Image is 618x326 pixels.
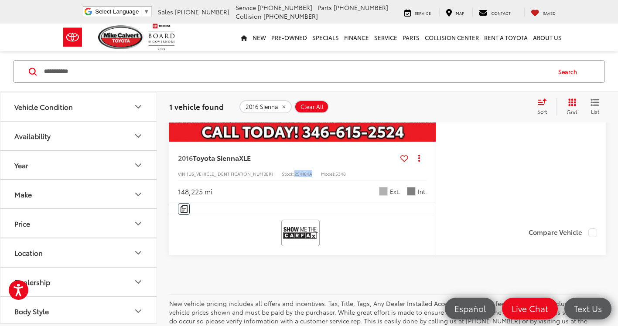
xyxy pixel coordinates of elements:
img: Toyota [56,23,89,51]
a: New [250,24,269,51]
div: Dealership [14,278,50,286]
button: PricePrice [0,209,157,238]
span: Silver Sky Metallic [379,187,388,196]
a: Collision Center [422,24,481,51]
a: Specials [310,24,341,51]
span: dropdown dots [418,154,420,161]
span: [PHONE_NUMBER] [175,7,229,16]
div: 148,225 mi [178,187,212,197]
span: Service [415,10,431,16]
button: Vehicle ConditionVehicle Condition [0,92,157,121]
span: Contact [491,10,511,16]
button: Select sort value [533,98,557,115]
a: Service [398,8,437,17]
div: Availability [133,131,143,141]
a: Finance [341,24,372,51]
span: Map [456,10,464,16]
span: [US_VEHICLE_IDENTIFICATION_NUMBER] [187,170,273,177]
span: Grid [567,108,577,115]
span: Sales [158,7,173,16]
span: Model: [321,170,335,177]
div: Location [133,248,143,258]
button: MakeMake [0,180,157,208]
a: Rent a Toyota [481,24,530,51]
a: About Us [530,24,564,51]
span: Ext. [390,187,400,196]
div: Make [14,190,32,198]
a: Map [439,8,471,17]
span: 2016 [178,153,193,163]
span: Select Language [95,8,139,15]
div: Make [133,189,143,200]
a: Text Us [564,298,611,319]
div: Availability [14,132,51,140]
div: Price [133,218,143,229]
button: YearYear [0,151,157,179]
span: 1 vehicle found [169,101,224,112]
div: Year [14,161,28,169]
img: View CARFAX report [283,221,318,244]
button: remove 2016%20Sienna [239,100,292,113]
span: Saved [543,10,556,16]
span: Toyota Sienna [193,153,239,163]
div: Dealership [133,277,143,287]
button: List View [584,98,606,115]
span: 5348 [335,170,346,177]
a: Contact [472,8,517,17]
button: Actions [412,150,427,166]
button: Search [550,61,590,82]
span: Service [236,3,256,12]
span: [PHONE_NUMBER] [258,3,312,12]
button: Body StyleBody Style [0,297,157,325]
span: Ash [407,187,416,196]
span: 2016 Sienna [246,103,278,110]
a: Home [238,24,250,51]
a: Pre-Owned [269,24,310,51]
a: My Saved Vehicles [524,8,562,17]
span: [PHONE_NUMBER] [334,3,388,12]
span: Clear All [300,103,324,110]
div: Location [14,248,43,257]
div: Vehicle Condition [133,102,143,112]
label: Compare Vehicle [529,228,597,237]
button: DealershipDealership [0,268,157,296]
img: Comments [181,205,188,213]
a: Live Chat [502,298,558,319]
div: Year [133,160,143,170]
a: Select Language​ [95,8,149,15]
div: Vehicle Condition [14,102,73,111]
span: [PHONE_NUMBER] [263,12,318,20]
input: Search by Make, Model, or Keyword [43,61,550,82]
div: Body Style [133,306,143,316]
span: XLE [239,153,251,163]
span: 254164A [294,170,312,177]
span: Sort [537,108,547,115]
button: LocationLocation [0,238,157,267]
img: Mike Calvert Toyota [98,25,144,49]
a: Parts [400,24,422,51]
a: 2016Toyota SiennaXLE [178,153,397,163]
span: Stock: [282,170,294,177]
span: Int. [418,187,427,196]
button: Clear All [294,100,329,113]
a: Español [445,298,495,319]
button: AvailabilityAvailability [0,122,157,150]
button: Comments [178,203,190,215]
button: Grid View [557,98,584,115]
span: Text Us [570,303,606,314]
span: VIN: [178,170,187,177]
span: Live Chat [507,303,553,314]
div: Body Style [14,307,49,315]
span: List [591,108,599,115]
span: Collision [236,12,262,20]
div: Price [14,219,30,228]
a: Service [372,24,400,51]
span: Parts [318,3,332,12]
span: Español [450,303,490,314]
span: ▼ [143,8,149,15]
